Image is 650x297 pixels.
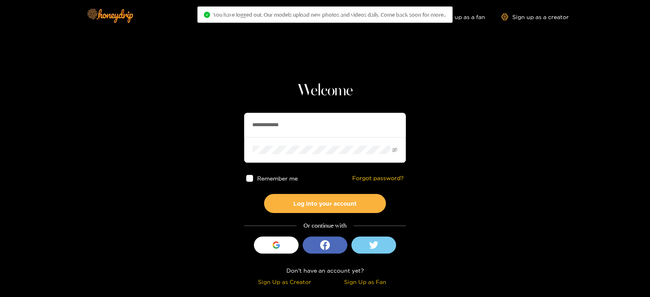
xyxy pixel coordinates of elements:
[327,277,404,286] div: Sign Up as Fan
[244,221,406,230] div: Or continue with
[352,175,404,182] a: Forgot password?
[244,81,406,101] h1: Welcome
[244,266,406,275] div: Don't have an account yet?
[429,13,485,20] a: Sign up as a fan
[392,147,397,153] span: eye-invisible
[501,13,569,20] a: Sign up as a creator
[257,175,298,181] span: Remember me
[246,277,323,286] div: Sign Up as Creator
[264,194,386,213] button: Log into your account
[213,11,446,18] span: You have logged out. Our models upload new photos and videos daily. Come back soon for more..
[204,12,210,18] span: check-circle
